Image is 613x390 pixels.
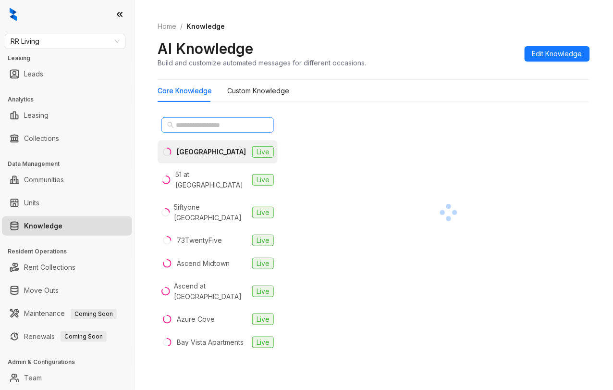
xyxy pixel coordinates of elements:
[252,286,274,297] span: Live
[252,258,274,269] span: Live
[177,235,222,246] div: 73TwentyFive
[252,146,274,158] span: Live
[2,327,132,346] li: Renewals
[24,129,59,148] a: Collections
[2,216,132,236] li: Knowledge
[2,258,132,277] li: Rent Collections
[61,331,107,342] span: Coming Soon
[532,49,582,59] span: Edit Knowledge
[156,21,178,32] a: Home
[252,235,274,246] span: Live
[8,358,134,366] h3: Admin & Configurations
[24,193,39,213] a: Units
[158,39,253,58] h2: AI Knowledge
[24,281,59,300] a: Move Outs
[2,106,132,125] li: Leasing
[2,193,132,213] li: Units
[252,314,274,325] span: Live
[24,170,64,189] a: Communities
[24,64,43,84] a: Leads
[8,247,134,256] h3: Resident Operations
[24,327,107,346] a: RenewalsComing Soon
[2,281,132,300] li: Move Outs
[2,170,132,189] li: Communities
[525,46,590,62] button: Edit Knowledge
[180,21,183,32] li: /
[175,169,248,190] div: 51 at [GEOGRAPHIC_DATA]
[2,368,132,388] li: Team
[10,8,17,21] img: logo
[177,147,246,157] div: [GEOGRAPHIC_DATA]
[8,160,134,168] h3: Data Management
[177,314,215,325] div: Azure Cove
[158,86,212,96] div: Core Knowledge
[252,174,274,186] span: Live
[2,64,132,84] li: Leads
[24,216,62,236] a: Knowledge
[24,258,75,277] a: Rent Collections
[174,202,248,223] div: 5iftyone [GEOGRAPHIC_DATA]
[24,368,42,388] a: Team
[177,258,230,269] div: Ascend Midtown
[167,122,174,128] span: search
[174,281,248,302] div: Ascend at [GEOGRAPHIC_DATA]
[2,304,132,323] li: Maintenance
[24,106,49,125] a: Leasing
[186,22,225,30] span: Knowledge
[227,86,289,96] div: Custom Knowledge
[177,337,244,348] div: Bay Vista Apartments
[8,95,134,104] h3: Analytics
[11,34,120,49] span: RR Living
[158,58,366,68] div: Build and customize automated messages for different occasions.
[252,337,274,348] span: Live
[252,207,274,218] span: Live
[71,309,117,319] span: Coming Soon
[8,54,134,63] h3: Leasing
[2,129,132,148] li: Collections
